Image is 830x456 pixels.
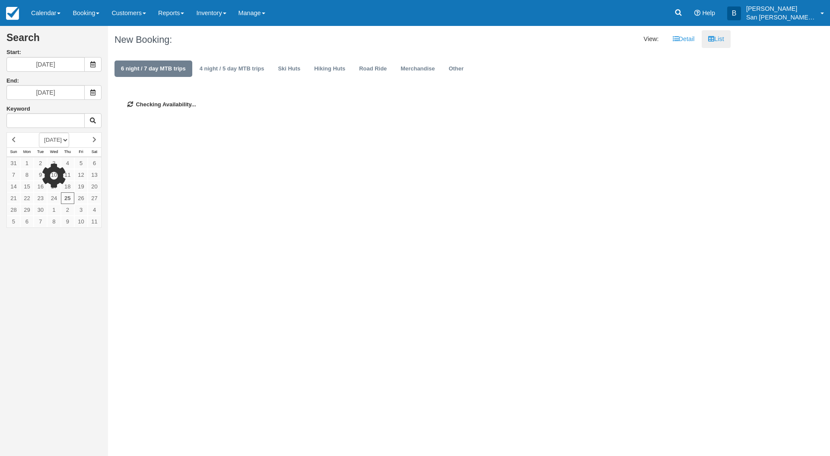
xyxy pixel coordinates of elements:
a: Detail [666,30,701,48]
i: Help [694,10,700,16]
li: View: [637,30,665,48]
h1: New Booking: [114,35,413,45]
a: 6 night / 7 day MTB trips [114,61,192,77]
a: Road Ride [353,61,393,77]
label: End: [6,77,19,84]
img: checkfront-main-nav-mini-logo.png [6,7,19,20]
label: Keyword [6,105,30,112]
a: List [702,30,730,48]
a: 4 night / 5 day MTB trips [193,61,271,77]
div: Checking Availability... [114,88,724,122]
div: B [727,6,741,20]
a: Merchandise [394,61,441,77]
a: Hiking Huts [308,61,352,77]
a: Other [442,61,470,77]
button: Keyword Search [84,113,102,128]
a: Ski Huts [271,61,307,77]
p: [PERSON_NAME] [746,4,815,13]
h2: Search [6,32,102,48]
p: San [PERSON_NAME] Hut Systems [746,13,815,22]
label: Start: [6,48,102,57]
span: Help [702,10,715,16]
a: 25 [61,192,74,204]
